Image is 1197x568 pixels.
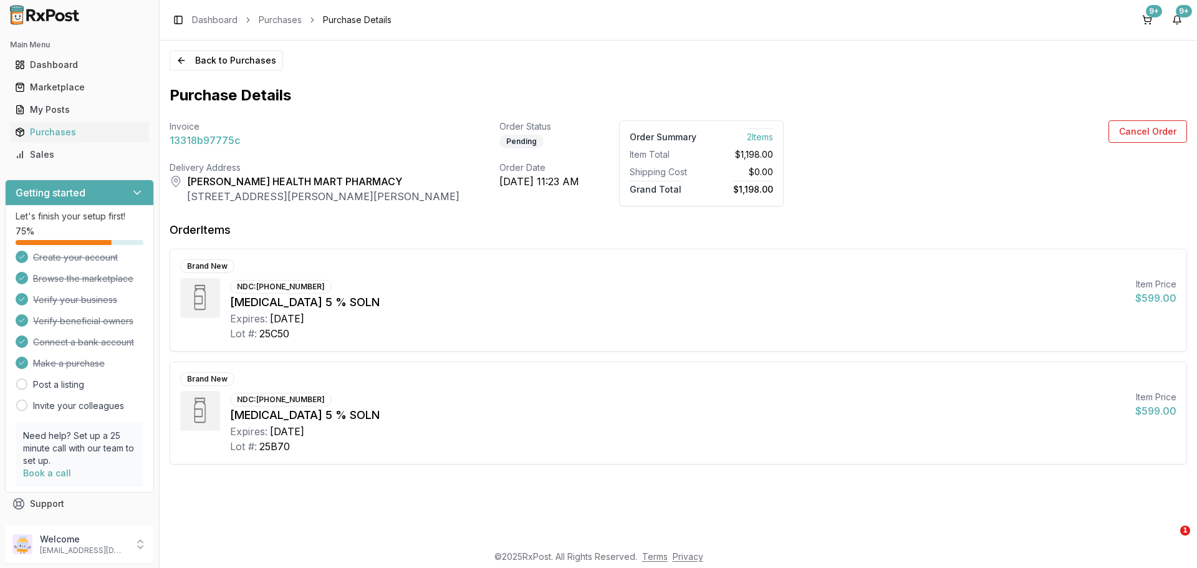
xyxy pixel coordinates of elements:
a: Purchases [259,14,302,26]
span: 1 [1180,526,1190,536]
div: My Posts [15,103,144,116]
div: Invoice [170,120,459,133]
a: Sales [10,143,149,166]
div: Brand New [180,372,234,386]
div: [STREET_ADDRESS][PERSON_NAME][PERSON_NAME] [187,189,459,204]
img: Xiidra 5 % SOLN [181,279,219,317]
div: Item Price [1135,391,1176,403]
button: Support [5,493,154,515]
div: Brand New [180,259,234,273]
p: Welcome [40,533,127,546]
div: Shipping Cost [630,166,696,178]
a: Book a call [23,468,71,478]
div: Pending [499,135,544,148]
button: Sales [5,145,154,165]
div: Dashboard [15,59,144,71]
button: 9+ [1137,10,1157,30]
span: Verify beneficial owners [33,315,133,327]
a: Post a listing [33,378,84,391]
div: [DATE] 11:23 AM [499,174,579,189]
span: 2 Item s [747,128,773,142]
div: [DATE] [270,311,304,326]
div: Lot #: [230,326,257,341]
div: Delivery Address [170,161,459,174]
button: 9+ [1167,10,1187,30]
div: Expires: [230,311,267,326]
a: Dashboard [192,14,238,26]
img: RxPost Logo [5,5,85,25]
div: $0.00 [706,166,773,178]
button: My Posts [5,100,154,120]
button: Marketplace [5,77,154,97]
button: Back to Purchases [170,51,283,70]
div: NDC: [PHONE_NUMBER] [230,393,332,407]
div: Order Summary [630,131,696,143]
span: Purchase Details [323,14,392,26]
span: Verify your business [33,294,117,306]
button: Cancel Order [1108,120,1187,143]
span: Browse the marketplace [33,272,133,285]
img: Xiidra 5 % SOLN [181,392,219,430]
a: Invite your colleagues [33,400,124,412]
a: Marketplace [10,76,149,99]
div: $599.00 [1135,291,1176,306]
div: [PERSON_NAME] HEALTH MART PHARMACY [187,174,459,189]
span: Feedback [30,520,72,532]
div: Order Date [499,161,579,174]
h3: Getting started [16,185,85,200]
div: [MEDICAL_DATA] 5 % SOLN [230,407,1125,424]
div: $599.00 [1135,403,1176,418]
img: User avatar [12,534,32,554]
p: [EMAIL_ADDRESS][DOMAIN_NAME] [40,546,127,556]
h1: Purchase Details [170,85,1187,105]
div: Lot #: [230,439,257,454]
button: Dashboard [5,55,154,75]
h2: Main Menu [10,40,149,50]
div: [MEDICAL_DATA] 5 % SOLN [230,294,1125,311]
span: 75 % [16,225,34,238]
nav: breadcrumb [192,14,392,26]
div: Item Total [630,148,696,161]
div: 9+ [1146,5,1162,17]
iframe: Intercom live chat [1155,526,1185,556]
span: Create your account [33,251,118,264]
div: 25B70 [259,439,290,454]
a: Purchases [10,121,149,143]
a: Dashboard [10,54,149,76]
div: 9+ [1176,5,1192,17]
div: Expires: [230,424,267,439]
span: Make a purchase [33,357,105,370]
div: Marketplace [15,81,144,94]
div: Order Status [499,120,579,133]
div: 25C50 [259,326,289,341]
a: Terms [642,551,668,562]
p: Need help? Set up a 25 minute call with our team to set up. [23,430,136,467]
span: Connect a bank account [33,336,134,349]
div: $1,198.00 [706,148,773,161]
a: My Posts [10,99,149,121]
a: Privacy [673,551,703,562]
div: Order Items [170,221,231,239]
span: 13318b97775c [170,133,240,148]
span: $1,198.00 [733,181,773,195]
span: Grand Total [630,181,681,195]
p: Let's finish your setup first! [16,210,143,223]
div: [DATE] [270,424,304,439]
button: Purchases [5,122,154,142]
div: Purchases [15,126,144,138]
div: NDC: [PHONE_NUMBER] [230,280,332,294]
button: Feedback [5,515,154,537]
div: Sales [15,148,144,161]
div: Item Price [1135,278,1176,291]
